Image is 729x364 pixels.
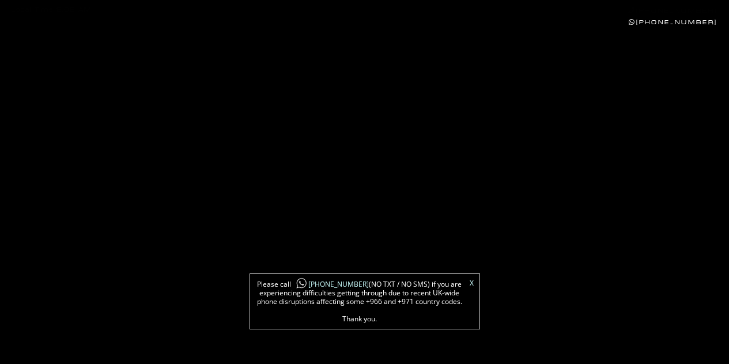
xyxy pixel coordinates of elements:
[291,279,369,289] a: [PHONE_NUMBER]
[629,18,717,26] a: [PHONE_NUMBER]
[470,280,474,287] a: X
[256,280,463,323] span: Please call (NO TXT / NO SMS) if you are experiencing difficulties getting through due to recent ...
[296,277,307,290] img: whatsapp-icon1.png
[628,7,717,14] a: [PHONE_NUMBER]
[12,7,92,13] div: Local Time 9:08 AM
